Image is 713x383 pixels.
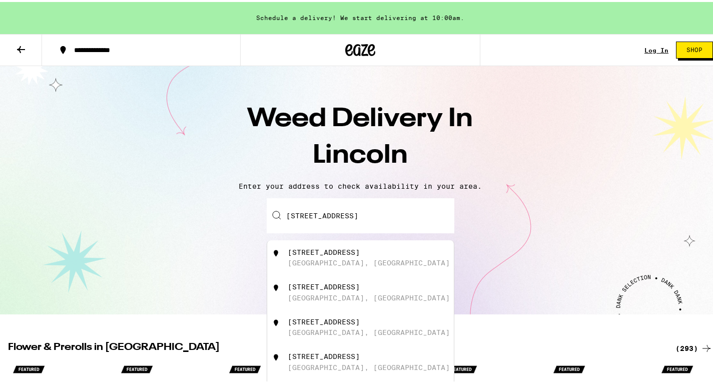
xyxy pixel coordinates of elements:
[288,350,360,358] div: [STREET_ADDRESS]
[8,340,663,352] h2: Flower & Prerolls in [GEOGRAPHIC_DATA]
[288,257,450,265] div: [GEOGRAPHIC_DATA], [GEOGRAPHIC_DATA]
[288,292,450,300] div: [GEOGRAPHIC_DATA], [GEOGRAPHIC_DATA]
[313,141,408,167] span: Lincoln
[271,281,281,291] img: 3856 Huron Avenue
[271,246,281,256] img: 3856 Huron Avenue
[288,246,360,254] div: [STREET_ADDRESS]
[271,316,281,326] img: 3856 Huron Street
[686,45,702,51] span: Shop
[288,361,450,369] div: [GEOGRAPHIC_DATA], [GEOGRAPHIC_DATA]
[644,45,668,52] a: Log In
[676,40,713,57] button: Shop
[288,316,360,324] div: [STREET_ADDRESS]
[288,326,450,334] div: [GEOGRAPHIC_DATA], [GEOGRAPHIC_DATA]
[288,281,360,289] div: [STREET_ADDRESS]
[271,350,281,360] img: 3856 Huron Avenue
[267,196,454,231] input: Enter your delivery address
[185,99,535,172] h1: Weed Delivery In
[675,340,712,352] a: (293)
[6,7,72,15] span: Hi. Need any help?
[10,180,710,188] p: Enter your address to check availability in your area.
